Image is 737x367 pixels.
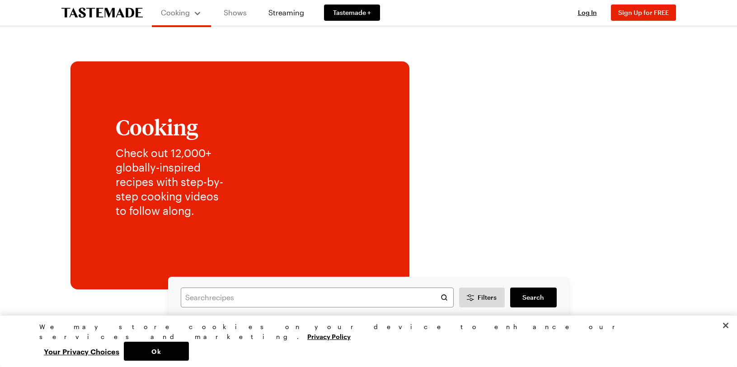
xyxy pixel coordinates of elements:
[578,9,597,16] span: Log In
[459,288,505,307] button: Desktop filters
[618,9,669,16] span: Sign Up for FREE
[522,293,544,302] span: Search
[716,316,736,335] button: Close
[116,115,231,139] h1: Cooking
[61,8,143,18] a: To Tastemade Home Page
[510,288,556,307] a: filters
[307,332,351,340] a: More information about your privacy, opens in a new tab
[161,8,190,17] span: Cooking
[39,342,124,361] button: Your Privacy Choices
[478,293,497,302] span: Filters
[116,146,231,218] p: Check out 12,000+ globally-inspired recipes with step-by-step cooking videos to follow along.
[39,322,690,361] div: Privacy
[249,54,658,253] img: Explore recipes
[569,8,606,17] button: Log In
[333,8,371,17] span: Tastemade +
[161,4,202,22] button: Cooking
[124,342,189,361] button: Ok
[611,5,676,21] button: Sign Up for FREE
[39,322,690,342] div: We may store cookies on your device to enhance our services and marketing.
[324,5,380,21] a: Tastemade +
